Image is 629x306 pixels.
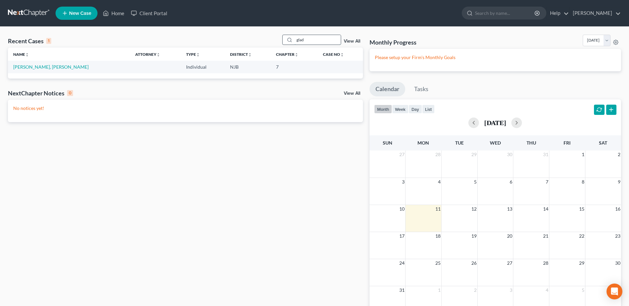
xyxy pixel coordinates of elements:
i: unfold_more [340,53,344,57]
div: 0 [67,90,73,96]
span: 13 [506,205,513,213]
a: Client Portal [128,7,171,19]
div: NextChapter Notices [8,89,73,97]
span: 12 [471,205,477,213]
input: Search by name... [475,7,535,19]
div: Recent Cases [8,37,51,45]
span: 20 [506,232,513,240]
span: 1 [437,286,441,294]
span: 3 [401,178,405,186]
span: Thu [527,140,536,146]
span: Wed [490,140,501,146]
span: 1 [581,151,585,158]
span: 10 [399,205,405,213]
a: Help [547,7,569,19]
a: Nameunfold_more [13,52,29,57]
span: 27 [506,259,513,267]
span: 18 [435,232,441,240]
span: 17 [399,232,405,240]
span: 21 [542,232,549,240]
span: 5 [581,286,585,294]
a: Home [99,7,128,19]
span: Tue [455,140,464,146]
i: unfold_more [196,53,200,57]
a: [PERSON_NAME] [570,7,621,19]
a: Districtunfold_more [230,52,252,57]
a: Tasks [408,82,434,96]
span: 28 [542,259,549,267]
span: 2 [617,151,621,158]
span: 5 [473,178,477,186]
span: Sun [383,140,392,146]
span: 28 [435,151,441,158]
span: 11 [435,205,441,213]
span: New Case [69,11,91,16]
span: 25 [435,259,441,267]
span: 31 [542,151,549,158]
div: 1 [46,38,51,44]
i: unfold_more [248,53,252,57]
i: unfold_more [25,53,29,57]
a: View All [344,91,360,96]
button: month [374,105,392,114]
button: list [422,105,435,114]
input: Search by name... [295,35,341,45]
td: Individual [181,61,225,73]
span: 29 [578,259,585,267]
a: Case Nounfold_more [323,52,344,57]
span: Sat [599,140,607,146]
span: 16 [614,205,621,213]
span: 15 [578,205,585,213]
span: 6 [509,178,513,186]
h3: Monthly Progress [370,38,416,46]
td: NJB [225,61,271,73]
span: 30 [506,151,513,158]
td: 7 [271,61,318,73]
span: 22 [578,232,585,240]
span: 3 [509,286,513,294]
span: 14 [542,205,549,213]
span: 4 [437,178,441,186]
button: day [409,105,422,114]
i: unfold_more [156,53,160,57]
a: Calendar [370,82,405,96]
span: 19 [471,232,477,240]
i: unfold_more [295,53,298,57]
div: Open Intercom Messenger [607,284,622,299]
a: Attorneyunfold_more [135,52,160,57]
span: 9 [617,178,621,186]
span: Mon [417,140,429,146]
span: 27 [399,151,405,158]
p: No notices yet! [13,105,358,112]
span: 2 [473,286,477,294]
h2: [DATE] [484,119,506,126]
span: 30 [614,259,621,267]
a: View All [344,39,360,44]
span: 8 [581,178,585,186]
span: 7 [545,178,549,186]
span: 24 [399,259,405,267]
span: 29 [471,151,477,158]
a: Typeunfold_more [186,52,200,57]
span: Fri [564,140,570,146]
p: Please setup your Firm's Monthly Goals [375,54,616,61]
a: [PERSON_NAME], [PERSON_NAME] [13,64,89,70]
span: 26 [471,259,477,267]
span: 31 [399,286,405,294]
span: 4 [545,286,549,294]
span: 23 [614,232,621,240]
button: week [392,105,409,114]
a: Chapterunfold_more [276,52,298,57]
